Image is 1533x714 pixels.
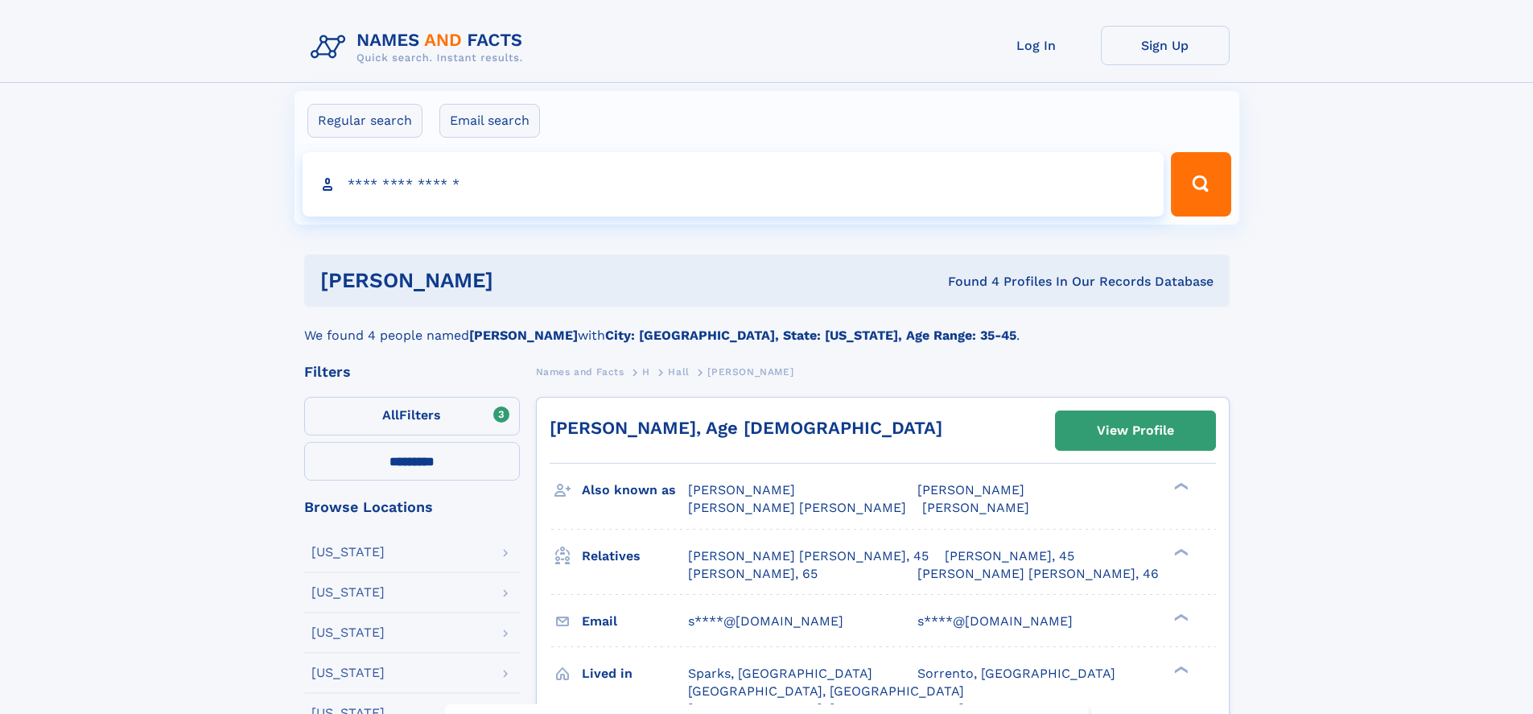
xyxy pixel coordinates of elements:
[304,500,520,514] div: Browse Locations
[582,608,688,635] h3: Email
[917,482,1024,497] span: [PERSON_NAME]
[707,366,793,378] span: [PERSON_NAME]
[688,683,964,699] span: [GEOGRAPHIC_DATA], [GEOGRAPHIC_DATA]
[605,328,1016,343] b: City: [GEOGRAPHIC_DATA], State: [US_STATE], Age Range: 35-45
[1170,481,1189,492] div: ❯
[311,626,385,639] div: [US_STATE]
[668,366,689,378] span: Hall
[311,586,385,599] div: [US_STATE]
[1097,412,1174,449] div: View Profile
[917,666,1115,681] span: Sorrento, [GEOGRAPHIC_DATA]
[304,26,536,69] img: Logo Names and Facts
[1170,547,1189,557] div: ❯
[688,666,872,681] span: Sparks, [GEOGRAPHIC_DATA]
[382,407,399,423] span: All
[303,152,1164,217] input: search input
[1170,612,1189,622] div: ❯
[439,104,540,138] label: Email search
[688,565,818,583] a: [PERSON_NAME], 65
[945,547,1074,565] a: [PERSON_NAME], 45
[1101,26,1230,65] a: Sign Up
[311,546,385,559] div: [US_STATE]
[642,361,650,382] a: H
[688,482,795,497] span: [PERSON_NAME]
[1170,664,1189,675] div: ❯
[917,565,1159,583] a: [PERSON_NAME] [PERSON_NAME], 46
[642,366,650,378] span: H
[668,361,689,382] a: Hall
[311,667,385,679] div: [US_STATE]
[582,660,688,687] h3: Lived in
[1056,411,1215,450] a: View Profile
[320,270,721,291] h1: [PERSON_NAME]
[1171,152,1230,217] button: Search Button
[688,547,929,565] a: [PERSON_NAME] [PERSON_NAME], 45
[304,397,520,435] label: Filters
[469,328,578,343] b: [PERSON_NAME]
[304,365,520,379] div: Filters
[972,26,1101,65] a: Log In
[304,307,1230,345] div: We found 4 people named with .
[922,500,1029,515] span: [PERSON_NAME]
[550,418,942,438] a: [PERSON_NAME], Age [DEMOGRAPHIC_DATA]
[688,500,906,515] span: [PERSON_NAME] [PERSON_NAME]
[307,104,422,138] label: Regular search
[720,273,1214,291] div: Found 4 Profiles In Our Records Database
[582,543,688,570] h3: Relatives
[536,361,624,382] a: Names and Facts
[582,477,688,504] h3: Also known as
